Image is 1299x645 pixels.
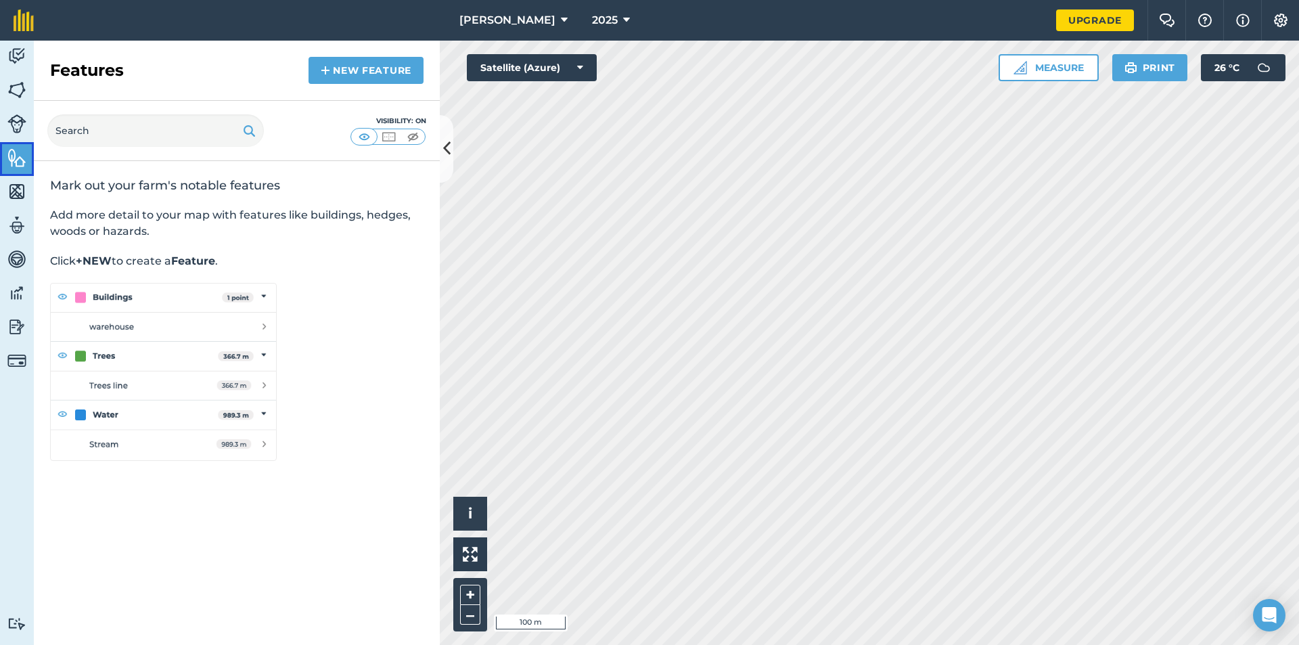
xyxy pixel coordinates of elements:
img: A question mark icon [1197,14,1213,27]
img: svg+xml;base64,PD94bWwgdmVyc2lvbj0iMS4wIiBlbmNvZGluZz0idXRmLTgiPz4KPCEtLSBHZW5lcmF0b3I6IEFkb2JlIE... [7,215,26,236]
span: 2025 [592,12,618,28]
img: Four arrows, one pointing top left, one top right, one bottom right and the last bottom left [463,547,478,562]
img: svg+xml;base64,PD94bWwgdmVyc2lvbj0iMS4wIiBlbmNvZGluZz0idXRmLTgiPz4KPCEtLSBHZW5lcmF0b3I6IEFkb2JlIE... [7,283,26,303]
img: fieldmargin Logo [14,9,34,31]
img: svg+xml;base64,PHN2ZyB4bWxucz0iaHR0cDovL3d3dy53My5vcmcvMjAwMC9zdmciIHdpZHRoPSIxNCIgaGVpZ2h0PSIyNC... [321,62,330,79]
img: svg+xml;base64,PHN2ZyB4bWxucz0iaHR0cDovL3d3dy53My5vcmcvMjAwMC9zdmciIHdpZHRoPSI1NiIgaGVpZ2h0PSI2MC... [7,181,26,202]
button: + [460,585,480,605]
img: svg+xml;base64,PHN2ZyB4bWxucz0iaHR0cDovL3d3dy53My5vcmcvMjAwMC9zdmciIHdpZHRoPSIxNyIgaGVpZ2h0PSIxNy... [1236,12,1250,28]
img: svg+xml;base64,PD94bWwgdmVyc2lvbj0iMS4wIiBlbmNvZGluZz0idXRmLTgiPz4KPCEtLSBHZW5lcmF0b3I6IEFkb2JlIE... [7,46,26,66]
img: svg+xml;base64,PHN2ZyB4bWxucz0iaHR0cDovL3d3dy53My5vcmcvMjAwMC9zdmciIHdpZHRoPSIxOSIgaGVpZ2h0PSIyNC... [243,123,256,139]
button: i [453,497,487,531]
img: svg+xml;base64,PHN2ZyB4bWxucz0iaHR0cDovL3d3dy53My5vcmcvMjAwMC9zdmciIHdpZHRoPSI1MCIgaGVpZ2h0PSI0MC... [405,130,421,143]
img: svg+xml;base64,PD94bWwgdmVyc2lvbj0iMS4wIiBlbmNvZGluZz0idXRmLTgiPz4KPCEtLSBHZW5lcmF0b3I6IEFkb2JlIE... [7,317,26,337]
img: A cog icon [1273,14,1289,27]
img: svg+xml;base64,PHN2ZyB4bWxucz0iaHR0cDovL3d3dy53My5vcmcvMjAwMC9zdmciIHdpZHRoPSI1MCIgaGVpZ2h0PSI0MC... [380,130,397,143]
p: Click to create a . [50,253,424,269]
img: svg+xml;base64,PD94bWwgdmVyc2lvbj0iMS4wIiBlbmNvZGluZz0idXRmLTgiPz4KPCEtLSBHZW5lcmF0b3I6IEFkb2JlIE... [7,249,26,269]
a: Upgrade [1056,9,1134,31]
button: Measure [999,54,1099,81]
input: Search [47,114,264,147]
img: svg+xml;base64,PHN2ZyB4bWxucz0iaHR0cDovL3d3dy53My5vcmcvMjAwMC9zdmciIHdpZHRoPSI1NiIgaGVpZ2h0PSI2MC... [7,80,26,100]
span: i [468,505,472,522]
img: Ruler icon [1013,61,1027,74]
a: New feature [309,57,424,84]
h2: Features [50,60,124,81]
img: svg+xml;base64,PHN2ZyB4bWxucz0iaHR0cDovL3d3dy53My5vcmcvMjAwMC9zdmciIHdpZHRoPSI1NiIgaGVpZ2h0PSI2MC... [7,148,26,168]
div: Open Intercom Messenger [1253,599,1285,631]
img: svg+xml;base64,PD94bWwgdmVyc2lvbj0iMS4wIiBlbmNvZGluZz0idXRmLTgiPz4KPCEtLSBHZW5lcmF0b3I6IEFkb2JlIE... [7,617,26,630]
button: Print [1112,54,1188,81]
div: Visibility: On [350,116,426,127]
strong: +NEW [76,254,112,267]
img: svg+xml;base64,PD94bWwgdmVyc2lvbj0iMS4wIiBlbmNvZGluZz0idXRmLTgiPz4KPCEtLSBHZW5lcmF0b3I6IEFkb2JlIE... [7,114,26,133]
img: svg+xml;base64,PD94bWwgdmVyc2lvbj0iMS4wIiBlbmNvZGluZz0idXRmLTgiPz4KPCEtLSBHZW5lcmF0b3I6IEFkb2JlIE... [7,351,26,370]
img: svg+xml;base64,PD94bWwgdmVyc2lvbj0iMS4wIiBlbmNvZGluZz0idXRmLTgiPz4KPCEtLSBHZW5lcmF0b3I6IEFkb2JlIE... [1250,54,1277,81]
img: Two speech bubbles overlapping with the left bubble in the forefront [1159,14,1175,27]
p: Add more detail to your map with features like buildings, hedges, woods or hazards. [50,207,424,240]
button: Satellite (Azure) [467,54,597,81]
span: [PERSON_NAME] [459,12,555,28]
button: 26 °C [1201,54,1285,81]
h2: Mark out your farm's notable features [50,177,424,194]
img: svg+xml;base64,PHN2ZyB4bWxucz0iaHR0cDovL3d3dy53My5vcmcvMjAwMC9zdmciIHdpZHRoPSIxOSIgaGVpZ2h0PSIyNC... [1124,60,1137,76]
strong: Feature [171,254,215,267]
img: svg+xml;base64,PHN2ZyB4bWxucz0iaHR0cDovL3d3dy53My5vcmcvMjAwMC9zdmciIHdpZHRoPSI1MCIgaGVpZ2h0PSI0MC... [356,130,373,143]
button: – [460,605,480,625]
span: 26 ° C [1214,54,1239,81]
